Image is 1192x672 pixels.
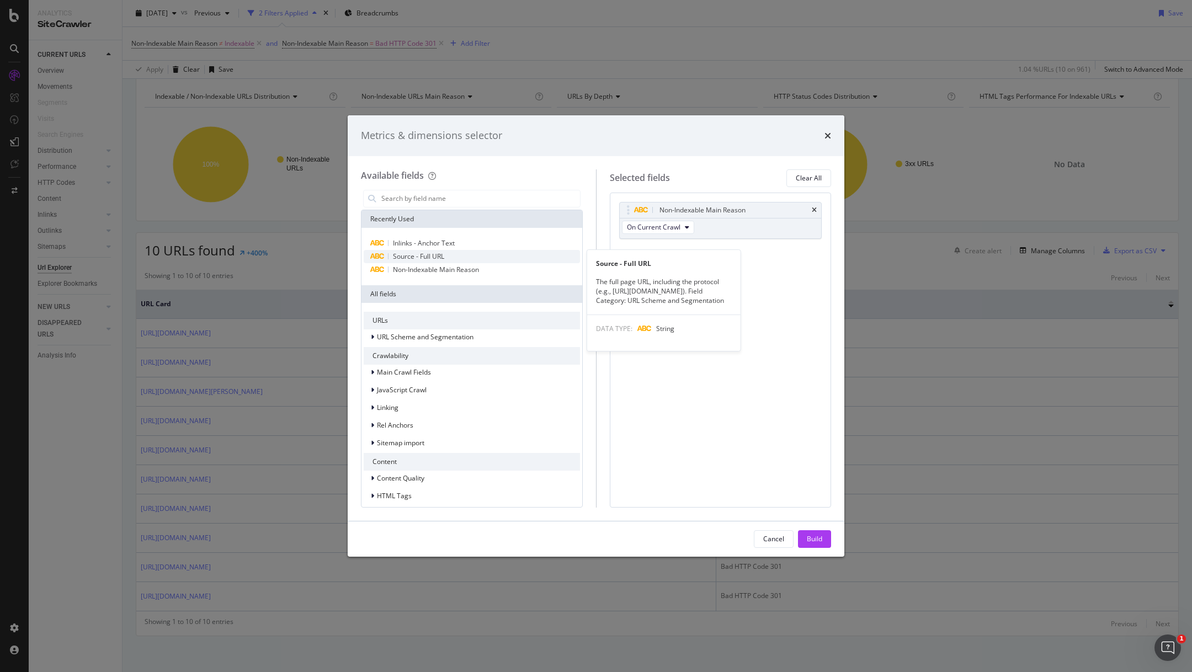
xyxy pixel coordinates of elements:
span: Main Crawl Fields [377,367,431,377]
div: Metrics & dimensions selector [361,129,502,143]
div: Non-Indexable Main ReasontimesOn Current Crawl [619,202,822,239]
div: Non-Indexable Main Reason [659,205,746,216]
button: On Current Crawl [622,221,694,234]
div: Build [807,534,822,543]
button: Clear All [786,169,831,187]
div: Selected fields [610,172,670,184]
div: URLs [364,312,580,329]
div: Cancel [763,534,784,543]
iframe: Intercom live chat [1154,634,1181,661]
span: Linking [377,403,398,412]
span: Source - Full URL [393,252,444,261]
div: All fields [361,285,582,303]
div: Crawlability [364,347,580,365]
span: HTML Tags [377,491,412,500]
button: Build [798,530,831,548]
input: Search by field name [380,190,580,207]
span: String [656,324,674,333]
span: 1 [1177,634,1186,643]
div: Content [364,453,580,471]
span: URL Scheme and Segmentation [377,332,473,342]
span: Rel Anchors [377,420,413,430]
span: Content Quality [377,473,424,483]
div: Source - Full URL [587,259,741,268]
div: Clear All [796,173,822,183]
span: Inlinks - Anchor Text [393,238,455,248]
button: Cancel [754,530,794,548]
div: Available fields [361,169,424,182]
div: times [824,129,831,143]
span: JavaScript Crawl [377,385,427,394]
div: times [812,207,817,214]
span: On Current Crawl [627,222,680,232]
span: DATA TYPE: [596,324,632,333]
div: modal [348,115,844,557]
span: Non-Indexable Main Reason [393,265,479,274]
span: Sitemap import [377,438,424,447]
div: The full page URL, including the protocol (e.g., [URL][DOMAIN_NAME]). Field Category: URL Scheme ... [587,277,741,305]
div: Recently Used [361,210,582,228]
